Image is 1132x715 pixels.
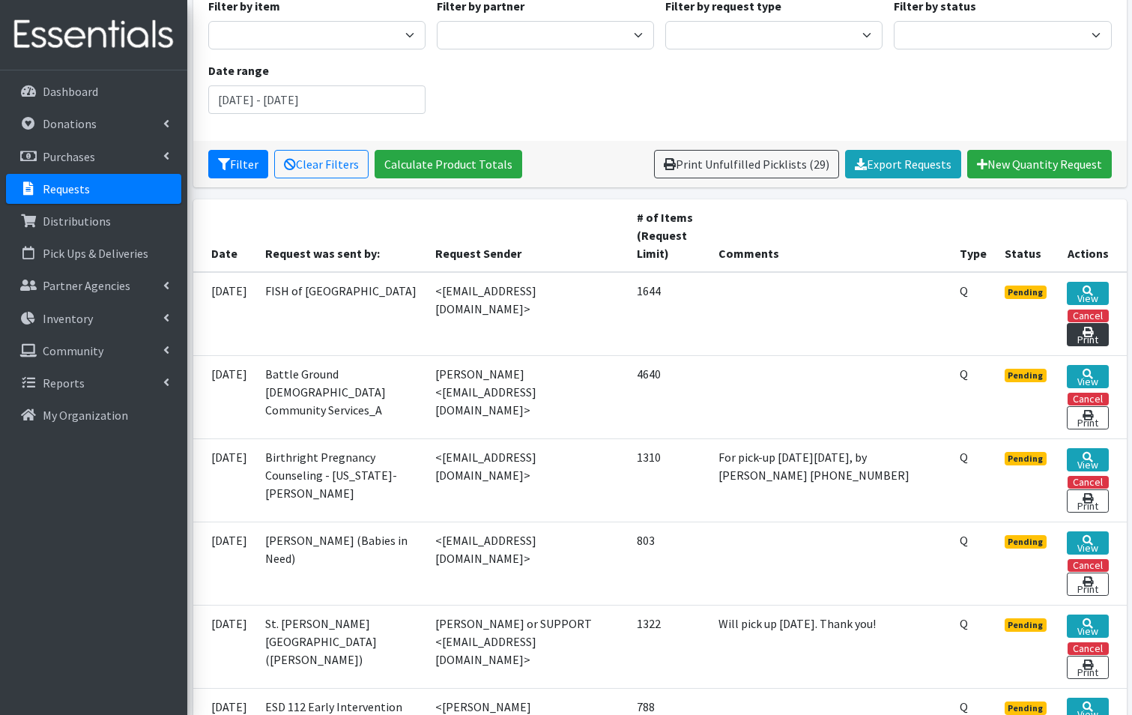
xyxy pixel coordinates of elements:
a: Dashboard [6,76,181,106]
td: <[EMAIL_ADDRESS][DOMAIN_NAME]> [426,439,627,522]
td: Will pick up [DATE]. Thank you! [709,606,950,689]
button: Cancel [1068,642,1109,655]
td: [PERSON_NAME] (Babies in Need) [256,522,427,606]
p: Reports [43,375,85,390]
p: Donations [43,116,97,131]
td: <[EMAIL_ADDRESS][DOMAIN_NAME]> [426,272,627,356]
img: HumanEssentials [6,10,181,60]
abbr: Quantity [960,699,968,714]
p: My Organization [43,408,128,423]
td: FISH of [GEOGRAPHIC_DATA] [256,272,427,356]
a: Purchases [6,142,181,172]
input: January 1, 2011 - December 31, 2011 [208,85,426,114]
button: Cancel [1068,559,1109,572]
td: 1644 [628,272,710,356]
span: Pending [1005,702,1047,715]
span: Pending [1005,286,1047,299]
td: 803 [628,522,710,606]
a: Distributions [6,206,181,236]
a: Pick Ups & Deliveries [6,238,181,268]
th: Request was sent by: [256,199,427,272]
span: Pending [1005,452,1047,465]
td: [DATE] [193,439,256,522]
a: Calculate Product Totals [375,150,522,178]
td: Birthright Pregnancy Counseling - [US_STATE]-[PERSON_NAME] [256,439,427,522]
p: Pick Ups & Deliveries [43,246,148,261]
td: For pick-up [DATE][DATE], by [PERSON_NAME] [PHONE_NUMBER] [709,439,950,522]
td: [DATE] [193,522,256,606]
td: [DATE] [193,606,256,689]
a: Donations [6,109,181,139]
abbr: Quantity [960,616,968,631]
button: Cancel [1068,476,1109,489]
abbr: Quantity [960,450,968,465]
a: Print [1067,489,1108,513]
td: 4640 [628,356,710,439]
td: <[EMAIL_ADDRESS][DOMAIN_NAME]> [426,522,627,606]
a: Print [1067,573,1108,596]
a: Requests [6,174,181,204]
td: [DATE] [193,272,256,356]
button: Cancel [1068,393,1109,405]
abbr: Quantity [960,366,968,381]
abbr: Quantity [960,283,968,298]
th: Request Sender [426,199,627,272]
a: Community [6,336,181,366]
span: Pending [1005,618,1047,632]
a: Reports [6,368,181,398]
a: New Quantity Request [967,150,1112,178]
th: Type [951,199,996,272]
a: Print [1067,656,1108,679]
p: Requests [43,181,90,196]
th: Status [996,199,1059,272]
td: 1310 [628,439,710,522]
p: Partner Agencies [43,278,130,293]
span: Pending [1005,535,1047,549]
a: Print Unfulfilled Picklists (29) [654,150,839,178]
p: Distributions [43,214,111,229]
a: Print [1067,323,1108,346]
button: Cancel [1068,310,1109,322]
a: View [1067,448,1108,471]
a: View [1067,365,1108,388]
td: 1322 [628,606,710,689]
abbr: Quantity [960,533,968,548]
th: Actions [1058,199,1126,272]
a: Clear Filters [274,150,369,178]
span: Pending [1005,369,1047,382]
a: My Organization [6,400,181,430]
p: Purchases [43,149,95,164]
td: [PERSON_NAME] <[EMAIL_ADDRESS][DOMAIN_NAME]> [426,356,627,439]
a: Partner Agencies [6,271,181,301]
a: Inventory [6,304,181,334]
td: [DATE] [193,356,256,439]
td: [PERSON_NAME] or SUPPORT <[EMAIL_ADDRESS][DOMAIN_NAME]> [426,606,627,689]
p: Inventory [43,311,93,326]
a: View [1067,615,1108,638]
button: Filter [208,150,268,178]
a: View [1067,282,1108,305]
a: View [1067,531,1108,555]
p: Dashboard [43,84,98,99]
label: Date range [208,61,269,79]
td: St. [PERSON_NAME][GEOGRAPHIC_DATA] ([PERSON_NAME]) [256,606,427,689]
th: # of Items (Request Limit) [628,199,710,272]
th: Date [193,199,256,272]
a: Print [1067,406,1108,429]
th: Comments [709,199,950,272]
p: Community [43,343,103,358]
td: Battle Ground [DEMOGRAPHIC_DATA] Community Services_A [256,356,427,439]
a: Export Requests [845,150,961,178]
